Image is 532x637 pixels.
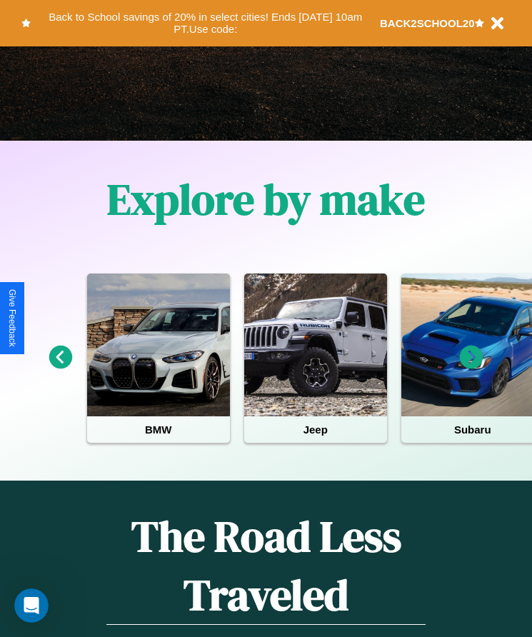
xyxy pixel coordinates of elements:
h4: Jeep [244,416,387,443]
h1: Explore by make [107,170,425,229]
div: Give Feedback [7,289,17,347]
button: Back to School savings of 20% in select cities! Ends [DATE] 10am PT.Use code: [31,7,380,39]
b: BACK2SCHOOL20 [380,17,475,29]
h1: The Road Less Traveled [106,507,426,625]
h4: BMW [87,416,230,443]
iframe: Intercom live chat [14,588,49,623]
